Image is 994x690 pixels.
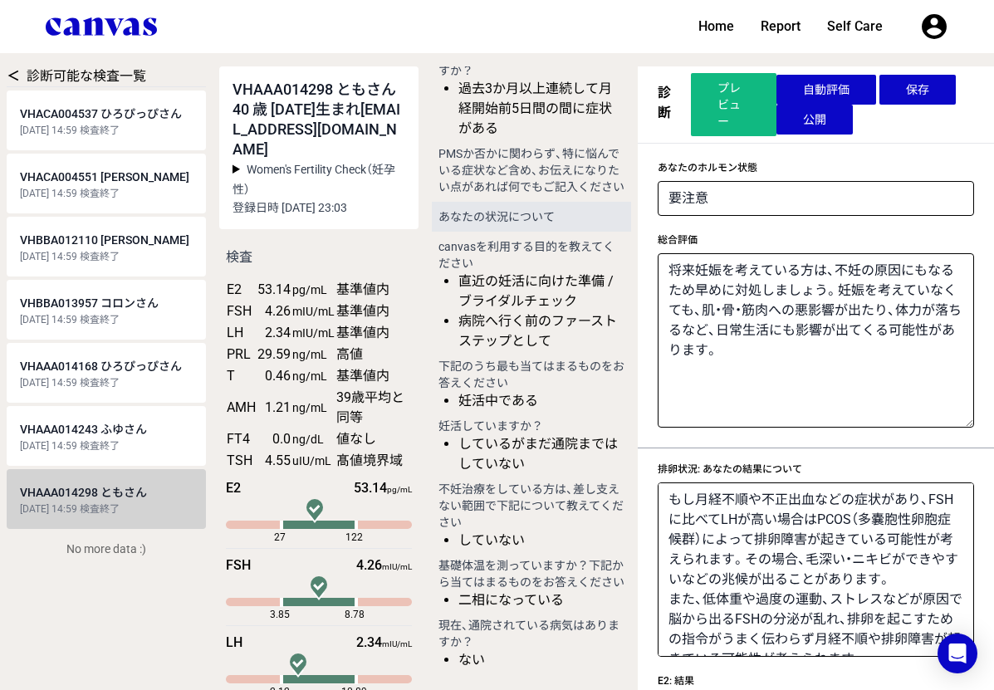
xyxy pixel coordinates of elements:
[776,105,853,135] button: 公開
[291,387,335,428] td: ng/mL
[291,450,335,472] td: uIU/mL
[458,531,624,551] li: していない
[382,562,412,571] span: mIU/mL
[7,406,206,466] a: VHAAA014243 ふゆさん [DATE] 14:59 検査終了
[7,68,20,84] a: ＜
[919,12,949,42] button: User menu
[226,450,257,472] td: TSH
[354,478,412,498] div: 53.14
[458,79,624,139] li: 過去3か月以上連続して月経開始前5日間の間に症状がある
[7,469,206,529] a: VHAAA014298 ともさん [DATE] 14:59 検査終了
[335,322,412,344] td: 基準値内
[291,301,335,322] td: mIU/mL
[20,360,182,373] span: VHAAA014168 ひろぴっぴさん
[658,233,698,247] label: 総合評価
[335,365,412,387] td: 基準値内
[20,502,193,516] div: [DATE] 14:59 検査終了
[335,301,412,322] td: 基準値内
[432,145,631,195] h4: PMSか否かに関わらず、特に悩んでいる症状など含め、お伝えになりたい点があれば何でもご記入ください
[219,242,419,272] h2: 検査
[257,365,291,387] td: 0.46
[257,450,291,472] td: 4.55
[432,238,631,272] h4: canvasを利用する目的を教えてください
[7,343,206,403] a: VHAAA014168 ひろぴっぴさん [DATE] 14:59 検査終了
[226,555,356,575] div: FSH
[658,462,802,476] label: 排卵状況: あなたの結果について
[7,66,206,87] div: 診断可能な検査一覧
[233,100,400,158] span: [EMAIL_ADDRESS][DOMAIN_NAME]
[7,532,206,566] div: No more data :)
[20,376,193,389] div: [DATE] 14:59 検査終了
[20,423,147,436] span: VHAAA014243 ふゆさん
[658,83,678,123] h3: 診断
[20,486,147,499] span: VHAAA014298 ともさん
[335,344,412,365] td: 高値
[226,428,257,450] td: FT4
[20,296,159,310] span: VHBBA013957 コロンさん
[226,344,257,365] td: PRL
[7,91,206,150] a: VHACA004537 ひろぴっぴさん [DATE] 14:59 検査終了
[458,311,624,351] li: 病院へ行く前のファーストステップとして
[20,170,189,184] span: VHACA004551 [PERSON_NAME]
[938,634,977,673] div: Open Intercom Messenger
[335,279,412,301] td: 基準値内
[257,344,291,365] td: 29.59
[270,607,290,622] span: 3.85
[257,428,291,450] td: 0.0
[20,107,182,120] span: VHACA004537 ひろぴっぴさん
[458,590,624,610] li: 二相になっている
[257,322,291,344] td: 2.34
[345,530,363,545] span: 122
[879,75,956,105] button: 保存
[458,650,624,670] li: ない
[356,633,412,653] div: 2.34
[291,365,335,387] td: ng/mL
[20,233,189,247] span: VHBBA012110 [PERSON_NAME]
[458,391,624,411] li: 妊活中である
[776,75,876,105] button: 自動評価
[274,530,286,545] span: 27
[20,250,193,263] div: [DATE] 14:59 検査終了
[291,428,335,450] td: ng/dL
[291,322,335,344] td: mIU/mL
[257,301,291,322] td: 4.26
[226,387,257,428] td: AMH
[345,607,365,622] span: 8.78
[387,485,412,494] span: pg/mL
[335,387,412,428] td: 39歳平均と同等
[7,280,206,340] a: VHBBA013957 コロンさん [DATE] 14:59 検査終了
[335,428,412,450] td: 値なし
[382,639,412,648] span: mIU/mL
[291,344,335,365] td: ng/mL
[7,217,206,276] a: VHBBA012110 [PERSON_NAME] [DATE] 14:59 検査終了
[356,555,412,575] div: 4.26
[233,163,395,196] span: Women's Fertility Check（妊孕性）
[691,73,776,136] a: プレビュー
[226,633,356,653] div: LH
[226,301,257,322] td: FSH
[820,17,889,37] a: Self Care
[919,12,949,42] i: account_circle
[257,387,291,428] td: 1.21
[458,434,624,474] li: しているがまだ通院まではしていない
[291,279,335,301] td: pg/mL
[20,313,193,326] div: [DATE] 14:59 検査終了
[458,272,624,311] li: 直近の妊活に向けた準備 / ブライダルチェック
[658,674,694,688] label: E2: 結果
[233,80,405,159] div: VHAAA014298 ともさん 40 歳 [DATE]生まれ
[257,279,291,301] td: 53.14
[226,478,354,498] div: E2
[233,159,405,216] summary: Women's Fertility Check（妊孕性） 登録日時 [DATE] 23:03
[432,418,631,434] h4: 妊活していますか？
[692,17,741,37] a: Home
[335,450,412,472] td: 髙値境界域
[432,617,631,650] h4: 現在、通院されている病気はありますか？
[226,365,257,387] td: T
[432,202,631,232] h3: あなたの状況について
[233,199,405,216] p: 登録日時 [DATE] 23:03
[432,358,631,391] h4: 下記のうち最も当てはまるものをお答えください
[432,481,631,531] h4: 不妊治療をしている方は、差し支えない範囲で下記について教えてください
[658,161,757,174] label: あなたのホルモン状態
[20,124,193,137] div: [DATE] 14:59 検査終了
[7,154,206,213] a: VHACA004551 [PERSON_NAME] [DATE] 14:59 検査終了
